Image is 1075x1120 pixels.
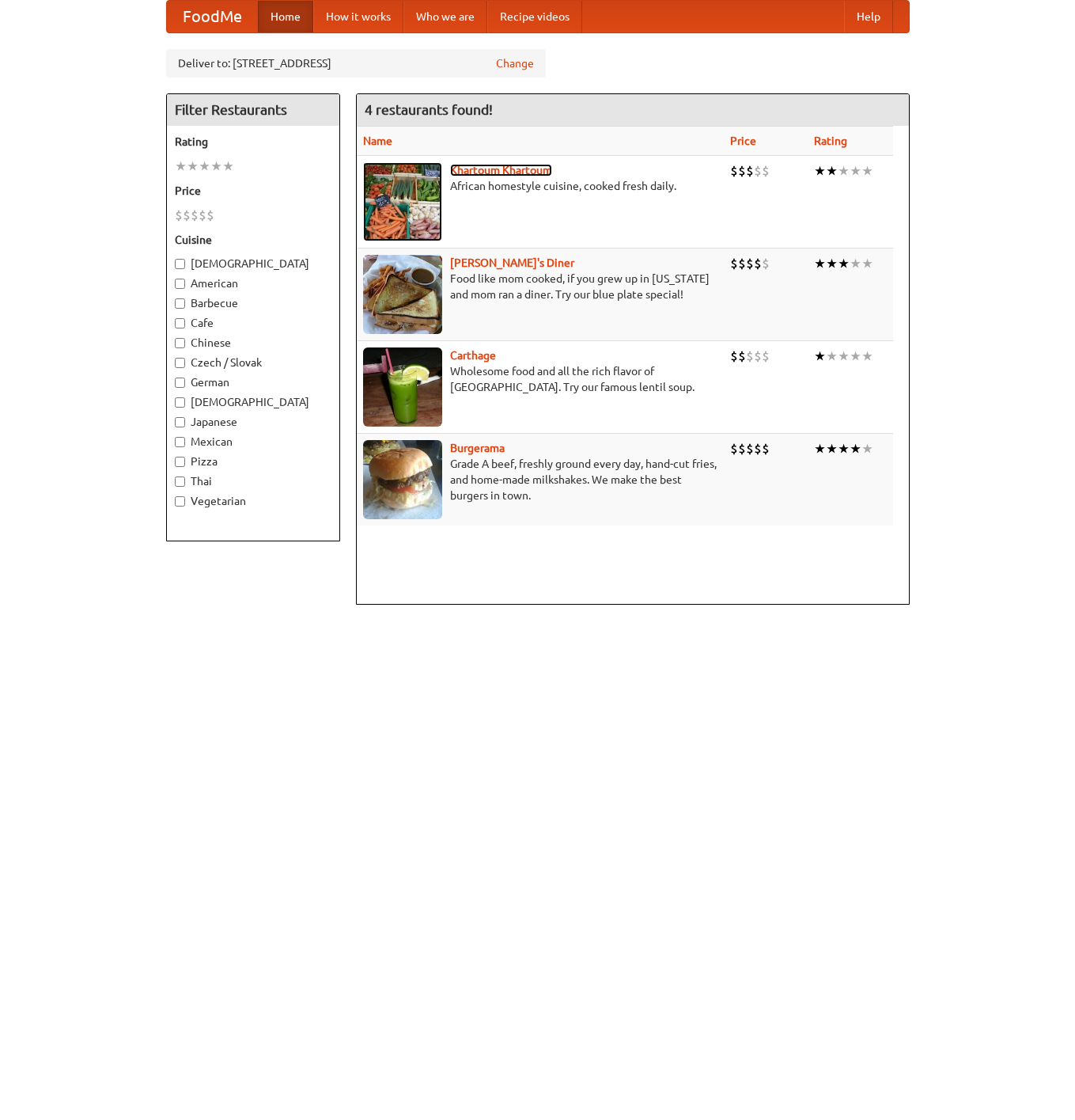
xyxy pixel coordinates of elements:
label: [DEMOGRAPHIC_DATA] [175,256,331,271]
li: $ [762,440,770,457]
a: Burgerama [450,442,505,454]
label: Chinese [175,335,331,351]
label: Pizza [175,454,331,469]
input: Pizza [175,457,185,467]
li: ★ [850,255,861,272]
a: Price [730,135,756,147]
a: [PERSON_NAME]'s Diner [450,256,574,269]
label: Vegetarian [175,493,331,509]
li: $ [183,207,191,224]
input: Cafe [175,318,185,328]
a: How it works [313,1,403,32]
li: ★ [814,347,826,365]
li: $ [754,255,762,272]
li: $ [746,255,754,272]
li: ★ [838,255,850,272]
li: $ [746,162,754,180]
li: ★ [861,162,873,180]
img: burgerama.jpg [363,440,442,519]
li: $ [730,162,738,180]
h5: Rating [175,134,331,150]
li: $ [730,255,738,272]
li: $ [746,347,754,365]
li: ★ [826,440,838,457]
li: $ [762,255,770,272]
a: Help [844,1,893,32]
input: [DEMOGRAPHIC_DATA] [175,259,185,269]
li: ★ [861,347,873,365]
li: $ [738,440,746,457]
li: ★ [838,440,850,457]
li: ★ [850,347,861,365]
img: sallys.jpg [363,255,442,334]
h5: Cuisine [175,232,331,248]
li: $ [738,162,746,180]
a: FoodMe [167,1,258,32]
h4: Filter Restaurants [167,94,339,126]
li: ★ [850,162,861,180]
li: $ [206,207,214,224]
a: Carthage [450,349,496,362]
a: Name [363,135,392,147]
img: khartoum.jpg [363,162,442,241]
li: ★ [826,162,838,180]
li: ★ [861,440,873,457]
input: Barbecue [175,298,185,309]
li: $ [738,347,746,365]
li: ★ [814,440,826,457]
h5: Price [175,183,331,199]
li: $ [746,440,754,457]
li: $ [754,440,762,457]
li: ★ [199,158,210,175]
a: Who we are [403,1,487,32]
li: ★ [826,255,838,272]
a: Recipe videos [487,1,582,32]
img: carthage.jpg [363,347,442,427]
label: Japanese [175,414,331,430]
input: German [175,378,185,388]
ng-pluralize: 4 restaurants found! [365,102,493,117]
label: Mexican [175,434,331,450]
input: Japanese [175,417,185,427]
li: $ [754,347,762,365]
li: $ [199,207,206,224]
li: ★ [814,255,826,272]
div: Deliver to: [STREET_ADDRESS] [166,49,546,78]
li: $ [762,162,770,180]
p: Food like mom cooked, if you grew up in [US_STATE] and mom ran a diner. Try our blue plate special! [363,271,717,302]
li: ★ [814,162,826,180]
input: Mexican [175,437,185,447]
li: $ [191,207,199,224]
input: Chinese [175,338,185,348]
input: Thai [175,476,185,487]
a: Home [258,1,313,32]
label: Czech / Slovak [175,355,331,370]
a: Rating [814,135,847,147]
p: African homestyle cuisine, cooked fresh daily. [363,178,717,194]
li: $ [738,255,746,272]
label: German [175,374,331,390]
input: Vegetarian [175,496,185,507]
a: Change [496,55,534,71]
li: ★ [210,158,222,175]
label: American [175,275,331,291]
li: $ [730,440,738,457]
li: $ [754,162,762,180]
li: ★ [826,347,838,365]
p: Wholesome food and all the rich flavor of [GEOGRAPHIC_DATA]. Try our famous lentil soup. [363,363,717,395]
label: Thai [175,473,331,489]
li: ★ [187,158,199,175]
input: [DEMOGRAPHIC_DATA] [175,397,185,408]
label: Cafe [175,315,331,331]
li: $ [175,207,183,224]
li: $ [762,347,770,365]
a: Khartoum Khartoum [450,164,552,177]
p: Grade A beef, freshly ground every day, hand-cut fries, and home-made milkshakes. We make the bes... [363,456,717,503]
li: ★ [861,255,873,272]
li: ★ [175,158,187,175]
li: ★ [838,347,850,365]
